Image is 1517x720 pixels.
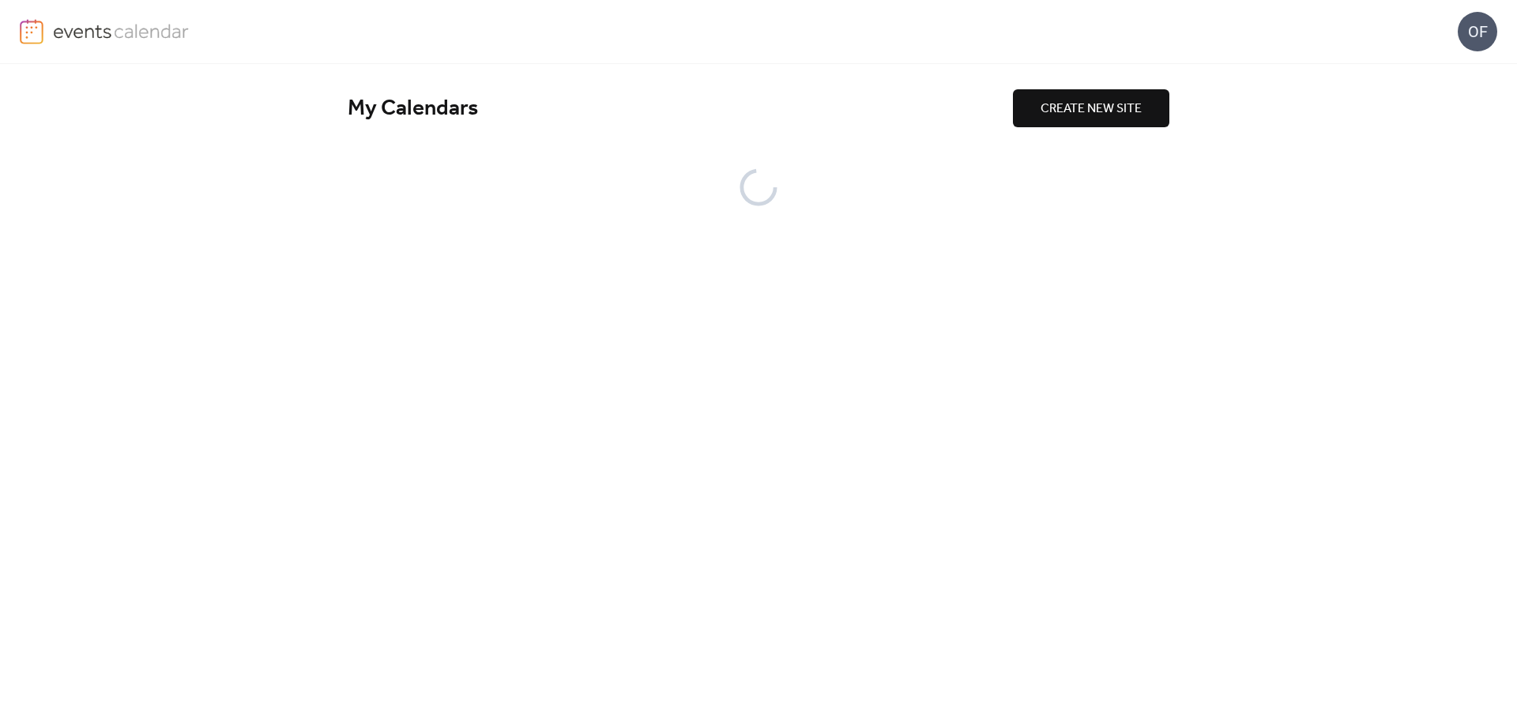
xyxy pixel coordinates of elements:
img: logo [20,19,43,44]
span: CREATE NEW SITE [1041,100,1142,119]
button: CREATE NEW SITE [1013,89,1169,127]
div: My Calendars [348,95,1013,123]
img: logo-type [53,19,190,43]
div: OF [1458,12,1497,51]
